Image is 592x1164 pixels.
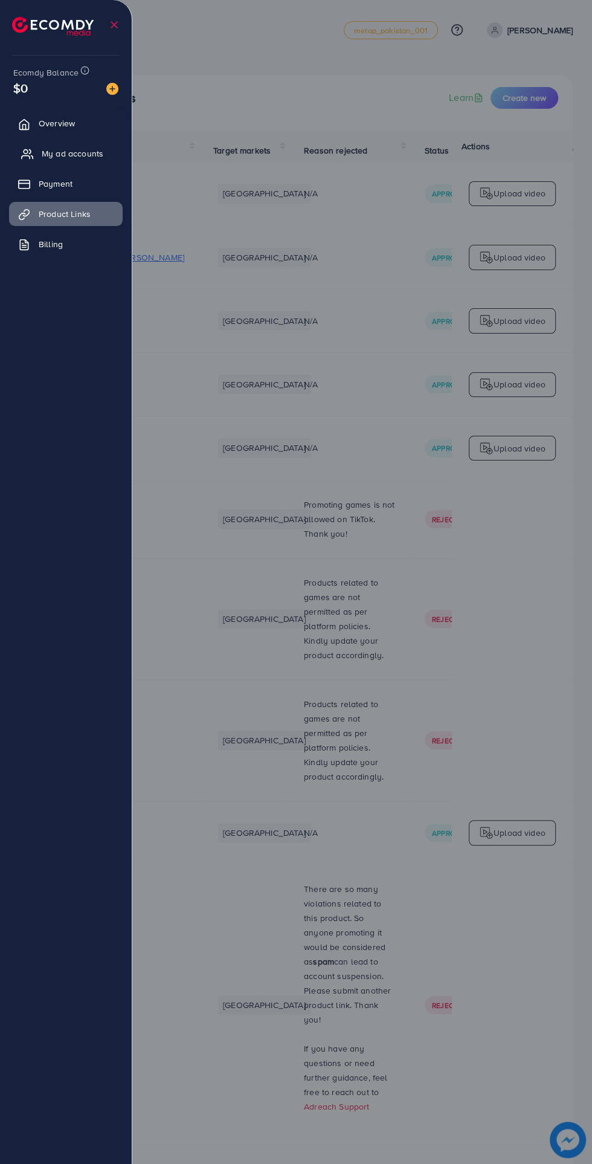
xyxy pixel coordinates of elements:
span: Overview [39,117,75,129]
a: Product Links [9,202,123,226]
span: $0 [13,79,28,97]
span: Product Links [39,208,91,220]
span: Billing [39,238,63,250]
span: Ecomdy Balance [13,66,79,79]
img: logo [12,17,94,36]
a: Billing [9,232,123,256]
a: My ad accounts [9,141,123,166]
span: Payment [39,178,72,190]
img: image [106,83,118,95]
span: My ad accounts [42,147,103,160]
a: Payment [9,172,123,196]
a: Overview [9,111,123,135]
